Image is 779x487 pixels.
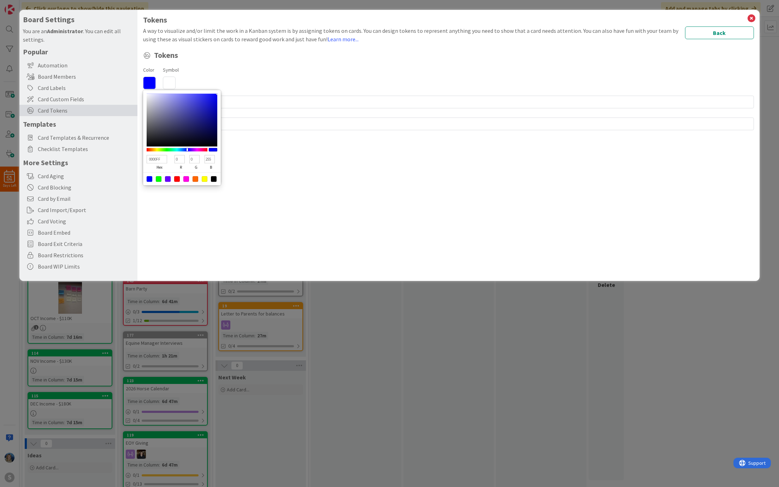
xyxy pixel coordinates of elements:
[15,1,32,10] span: Support
[38,240,134,248] span: Board Exit Criteria
[163,66,179,74] label: Symbol
[211,176,217,182] div: #000000
[19,170,137,182] div: Card Aging
[189,163,202,172] label: g
[38,217,134,226] span: Card Voting
[38,106,134,115] span: Card Tokens
[202,176,207,182] div: #FFFF00
[47,28,83,35] b: Administrator
[38,95,134,103] span: Card Custom Fields
[175,163,187,172] label: r
[19,82,137,94] div: Card Labels
[183,176,189,182] div: #FF00E5
[19,182,137,193] div: Card Blocking
[23,27,134,44] div: You are an . You can edit all settings.
[19,204,137,216] div: Card Import/Export
[23,120,134,128] h5: Templates
[38,145,134,153] span: Checklist Templates
[38,228,134,237] span: Board Embed
[165,176,171,182] div: #6600FF
[205,163,217,172] label: b
[38,194,134,203] span: Card by Email
[23,47,134,56] h5: Popular
[19,71,137,82] div: Board Members
[23,158,134,167] h5: More Settings
[19,60,137,71] div: Automation
[143,66,154,74] label: Color
[147,176,152,182] div: #0000FF
[156,176,161,182] div: #00FF00
[174,176,180,182] div: #FF0000
[38,133,134,142] span: Card Templates & Recurrence
[193,176,198,182] div: #FF6600
[19,261,137,272] div: Board WIP Limits
[685,26,754,39] button: Back
[327,36,359,43] a: Learn more...
[143,16,754,24] h1: Tokens
[154,49,754,61] span: Tokens
[147,163,172,172] label: hex
[143,26,681,43] div: A way to visualize and/or limit the work in a Kanban system is by assigning tokens on cards. You ...
[23,15,134,24] h4: Board Settings
[38,251,134,259] span: Board Restrictions
[143,89,154,96] label: Title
